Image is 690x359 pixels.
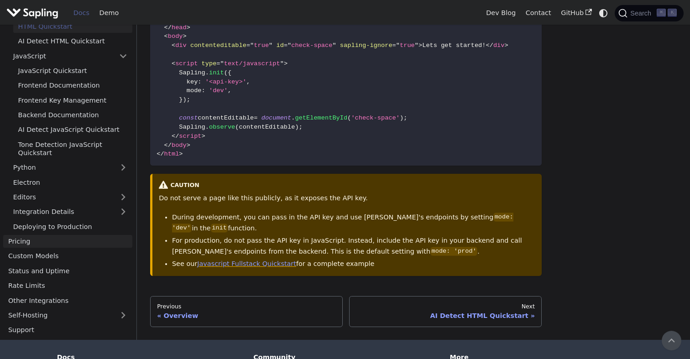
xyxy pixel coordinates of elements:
a: Rate Limits [3,279,132,292]
a: Dev Blog [481,6,520,20]
span: true [400,42,415,49]
span: true [254,42,269,49]
span: " [269,42,272,49]
nav: Docs pages [150,296,542,327]
span: > [284,60,287,67]
kbd: ⌘ [657,9,666,17]
a: Docs [68,6,94,20]
a: Deploying to Production [8,220,132,234]
span: const [179,114,198,121]
a: Support [3,323,132,337]
span: > [187,24,190,31]
a: Electron [8,176,132,189]
span: ; [403,114,407,121]
button: Scroll back to top [662,331,681,350]
span: ) [400,114,403,121]
span: head [172,24,187,31]
span: , [228,87,231,94]
a: Editors [8,191,114,204]
a: Integration Details [8,205,132,219]
span: > [202,133,205,140]
a: Python [8,161,132,174]
span: : [198,78,201,85]
span: '<api-key>' [205,78,246,85]
span: ( [235,124,239,130]
span: = [216,60,220,67]
a: NextAI Detect HTML Quickstart [349,296,542,327]
a: HTML Quickstart [13,20,132,33]
span: type [202,60,217,67]
a: Status and Uptime [3,265,132,278]
code: init [211,224,228,233]
span: " [250,42,254,49]
span: div [175,42,187,49]
span: init [209,69,224,76]
button: Switch between dark and light mode (currently system mode) [597,6,610,20]
span: " [415,42,418,49]
span: </ [486,42,493,49]
div: caution [159,180,535,191]
a: Frontend Key Management [13,94,132,107]
span: ( [347,114,351,121]
a: Pricing [3,235,132,248]
span: " [332,42,336,49]
span: . [291,114,295,121]
code: mode: 'dev' [172,213,513,233]
span: ; [299,124,303,130]
span: document [261,114,292,121]
span: </ [157,151,164,157]
span: > [187,142,190,149]
a: Self-Hosting [3,309,132,322]
span: body [172,142,187,149]
span: Sapling [179,124,205,130]
span: sapling-ignore [340,42,392,49]
span: observe [209,124,235,130]
a: Javascript Fullstack Quickstart [197,260,296,267]
span: = [246,42,250,49]
span: script [175,60,198,67]
span: text/javascript [224,60,280,67]
a: Other Integrations [3,294,132,307]
span: > [183,33,187,40]
p: Do not serve a page like this publicly, as it exposes the API key. [159,193,535,204]
a: Tone Detection JavaScript Quickstart [13,138,132,160]
span: Sapling [179,69,205,76]
li: During development, you can pass in the API key and use [PERSON_NAME]'s endpoints by setting in t... [172,212,535,234]
div: Previous [157,303,335,310]
img: Sapling.ai [6,6,58,20]
a: JavaScript [8,50,132,63]
a: Demo [94,6,124,20]
span: < [172,42,175,49]
div: Next [356,303,535,310]
span: } [179,96,183,103]
span: ( [224,69,228,76]
span: : [202,87,205,94]
span: Lets get started! [422,42,486,49]
span: body [168,33,183,40]
a: AI Detect HTML Quickstart [13,35,132,48]
span: < [172,60,175,67]
span: = [284,42,287,49]
span: key [187,78,198,85]
a: PreviousOverview [150,296,343,327]
a: JavaScript Quickstart [13,64,132,78]
span: check-space [291,42,332,49]
span: contenteditable [190,42,246,49]
span: contentEditable [239,124,295,130]
span: getElementById [295,114,347,121]
a: Backend Documentation [13,109,132,122]
span: </ [164,142,172,149]
span: " [220,60,224,67]
li: See our for a complete example [172,259,535,270]
span: = [392,42,396,49]
div: Overview [157,312,335,320]
span: ) [295,124,298,130]
span: 'check-space' [351,114,400,121]
span: </ [164,24,172,31]
span: id [277,42,284,49]
div: AI Detect HTML Quickstart [356,312,535,320]
a: AI Detect JavaScript Quickstart [13,124,132,137]
a: Custom Models [3,250,132,263]
span: 'dev' [209,87,228,94]
span: contentEditable [198,114,254,121]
